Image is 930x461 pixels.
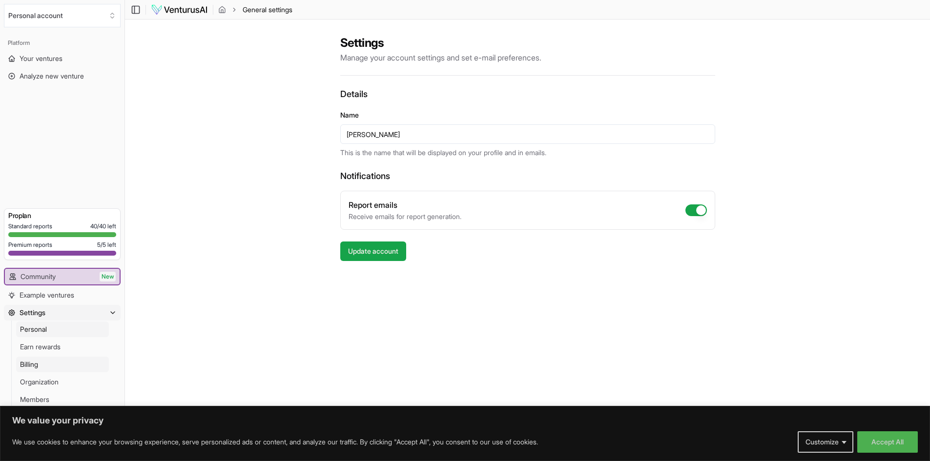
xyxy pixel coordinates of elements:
[340,148,715,158] p: This is the name that will be displayed on your profile and in emails.
[4,4,121,27] button: Select an organization
[20,342,61,352] span: Earn rewards
[90,222,116,230] span: 40 / 40 left
[97,241,116,249] span: 5 / 5 left
[20,395,49,404] span: Members
[243,5,292,15] span: General settings
[349,200,397,210] label: Report emails
[151,4,208,16] img: logo
[340,111,359,119] label: Name
[20,360,38,369] span: Billing
[8,211,116,220] h3: Pro plan
[20,290,74,300] span: Example ventures
[8,241,52,249] span: Premium reports
[12,436,538,448] p: We use cookies to enhance your browsing experience, serve personalized ads or content, and analyz...
[20,324,47,334] span: Personal
[340,87,715,101] h3: Details
[4,305,121,321] button: Settings
[16,392,109,407] a: Members
[4,35,121,51] div: Platform
[16,321,109,337] a: Personal
[5,269,120,284] a: CommunityNew
[857,431,918,453] button: Accept All
[4,51,121,66] a: Your ventures
[20,54,62,63] span: Your ventures
[12,415,918,426] p: We value your privacy
[16,357,109,372] a: Billing
[218,5,292,15] nav: breadcrumb
[4,287,121,303] a: Example ventures
[16,339,109,355] a: Earn rewards
[340,169,715,183] h3: Notifications
[100,272,116,281] span: New
[4,68,121,84] a: Analyze new venture
[340,241,406,261] button: Update account
[21,272,56,281] span: Community
[798,431,853,453] button: Customize
[340,52,715,63] p: Manage your account settings and set e-mail preferences.
[20,308,45,318] span: Settings
[20,71,84,81] span: Analyze new venture
[16,374,109,390] a: Organization
[349,212,461,221] p: Receive emails for report generation.
[8,222,52,230] span: Standard reports
[340,35,715,51] h2: Settings
[340,124,715,144] input: Your name
[20,377,59,387] span: Organization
